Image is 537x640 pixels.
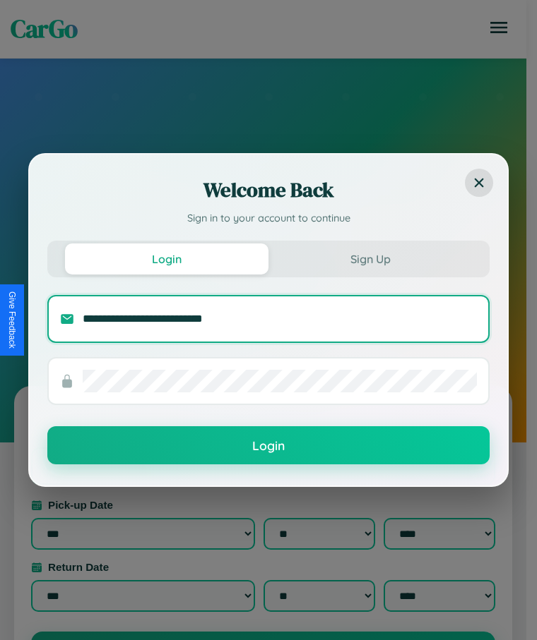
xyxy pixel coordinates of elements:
button: Sign Up [268,243,472,274]
button: Login [65,243,268,274]
div: Give Feedback [7,291,17,349]
button: Login [47,426,490,464]
h2: Welcome Back [47,176,490,204]
p: Sign in to your account to continue [47,211,490,227]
